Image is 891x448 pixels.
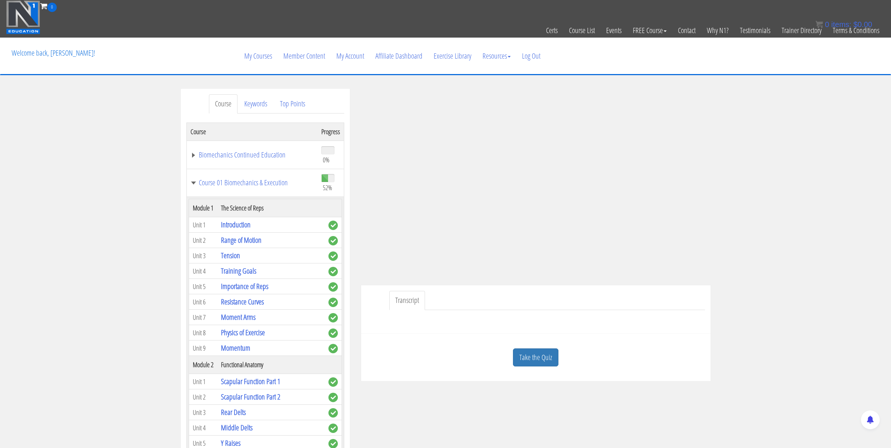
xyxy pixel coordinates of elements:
span: 0% [323,156,330,164]
a: Physics of Exercise [221,327,265,338]
a: Transcript [389,291,425,310]
td: Unit 9 [189,341,217,356]
td: Unit 5 [189,279,217,294]
span: complete [328,424,338,433]
span: items: [831,20,851,29]
a: Keywords [238,94,273,114]
td: Unit 3 [189,248,217,263]
td: Unit 3 [189,405,217,420]
span: complete [328,236,338,245]
span: complete [328,344,338,353]
span: 52% [323,183,332,192]
a: Rear Delts [221,407,246,417]
th: Module 1 [189,199,217,217]
a: 0 [40,1,57,11]
a: Course [209,94,237,114]
a: Top Points [274,94,311,114]
a: Scapular Function Part 2 [221,392,280,402]
span: complete [328,377,338,387]
td: Unit 2 [189,389,217,405]
span: $ [853,20,858,29]
a: Events [601,12,627,49]
a: Exercise Library [428,38,477,74]
a: Course 01 Biomechanics & Execution [191,179,314,186]
a: Course List [563,12,601,49]
a: Training Goals [221,266,256,276]
span: complete [328,313,338,322]
a: Scapular Function Part 1 [221,376,280,386]
img: n1-education [6,0,40,34]
span: complete [328,298,338,307]
a: Importance of Reps [221,281,268,291]
td: Unit 7 [189,310,217,325]
bdi: 0.00 [853,20,872,29]
a: My Account [331,38,370,74]
span: complete [328,328,338,338]
th: Progress [318,123,344,141]
a: Why N1? [701,12,734,49]
td: Unit 1 [189,374,217,389]
a: FREE Course [627,12,672,49]
a: Y Raises [221,438,241,448]
a: Moment Arms [221,312,256,322]
span: complete [328,221,338,230]
th: Functional Anatomy [217,356,325,374]
td: Unit 2 [189,233,217,248]
img: icon11.png [815,21,823,28]
p: Welcome back, [PERSON_NAME]! [6,38,101,68]
th: The Science of Reps [217,199,325,217]
td: Unit 4 [189,263,217,279]
a: 0 items: $0.00 [815,20,872,29]
a: Take the Quiz [513,348,558,367]
th: Module 2 [189,356,217,374]
td: Unit 1 [189,217,217,233]
a: Middle Delts [221,422,253,433]
span: complete [328,393,338,402]
a: Resources [477,38,516,74]
a: Tension [221,250,240,260]
a: Terms & Conditions [827,12,885,49]
a: Log Out [516,38,546,74]
td: Unit 4 [189,420,217,436]
span: complete [328,282,338,292]
a: Contact [672,12,701,49]
a: Resistance Curves [221,297,264,307]
td: Unit 6 [189,294,217,310]
a: Trainer Directory [776,12,827,49]
a: Testimonials [734,12,776,49]
span: 0 [825,20,829,29]
a: Range of Motion [221,235,262,245]
a: Member Content [278,38,331,74]
th: Course [186,123,318,141]
span: complete [328,408,338,418]
a: Biomechanics Continued Education [191,151,314,159]
a: Affiliate Dashboard [370,38,428,74]
td: Unit 8 [189,325,217,341]
a: My Courses [239,38,278,74]
a: Momentum [221,343,250,353]
span: 0 [47,3,57,12]
a: Introduction [221,219,251,230]
span: complete [328,267,338,276]
span: complete [328,251,338,261]
a: Certs [540,12,563,49]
